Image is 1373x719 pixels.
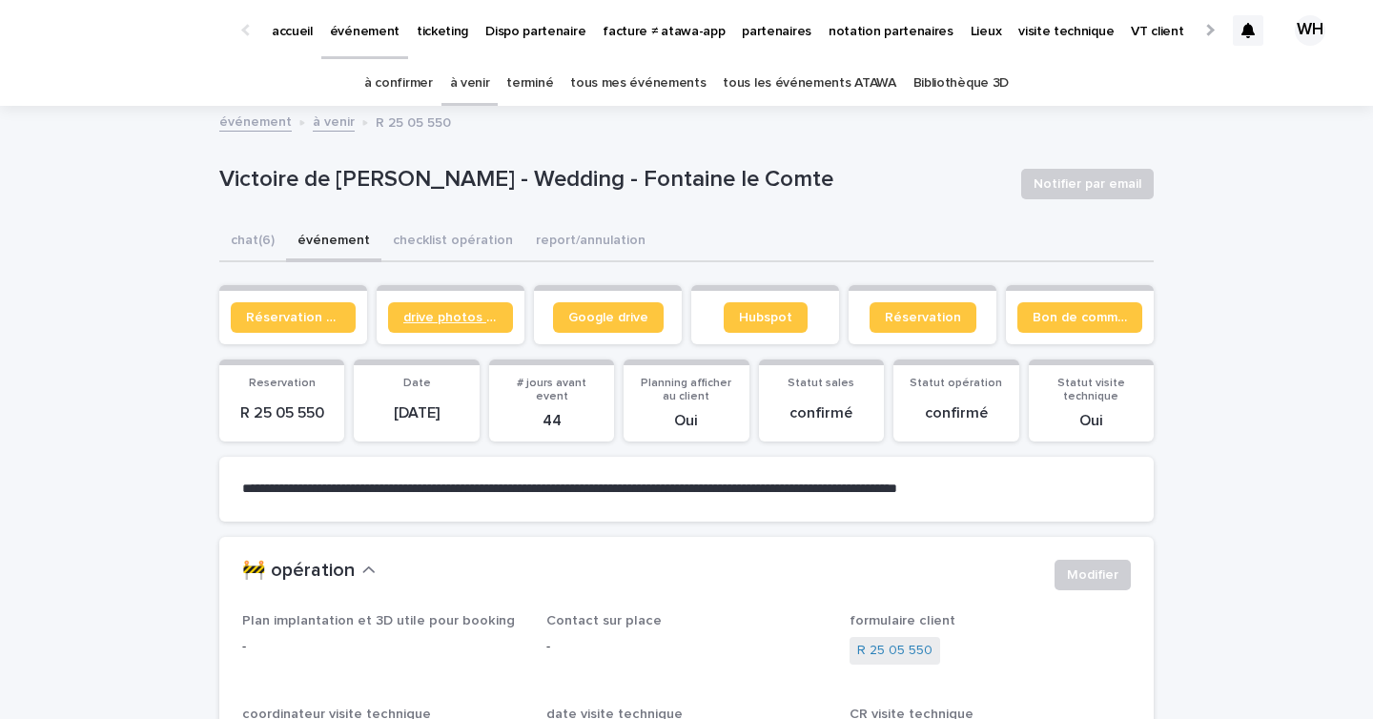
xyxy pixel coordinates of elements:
[246,311,340,324] span: Réservation client
[1021,169,1154,199] button: Notifier par email
[313,110,355,132] a: à venir
[242,560,376,583] button: 🚧 opération
[450,61,490,106] a: à venir
[219,166,1006,194] p: Victoire de [PERSON_NAME] - Wedding - Fontaine le Comte
[546,614,662,627] span: Contact sur place
[885,311,961,324] span: Réservation
[38,11,223,50] img: Ls34BcGeRexTGTNfXpUC
[1295,15,1325,46] div: WH
[403,311,498,324] span: drive photos coordinateur
[231,404,333,422] p: R 25 05 550
[1067,565,1118,585] span: Modifier
[570,61,706,106] a: tous mes événements
[365,404,467,422] p: [DATE]
[870,302,976,333] a: Réservation
[770,404,872,422] p: confirmé
[219,222,286,262] button: chat (6)
[788,378,854,389] span: Statut sales
[553,302,664,333] a: Google drive
[724,302,808,333] a: Hubspot
[376,111,451,132] p: R 25 05 550
[286,222,381,262] button: événement
[641,378,731,402] span: Planning afficher au client
[524,222,657,262] button: report/annulation
[219,110,292,132] a: événement
[905,404,1007,422] p: confirmé
[501,412,603,430] p: 44
[242,560,355,583] h2: 🚧 opération
[546,637,828,657] p: -
[1040,412,1142,430] p: Oui
[910,378,1002,389] span: Statut opération
[1057,378,1125,402] span: Statut visite technique
[1034,175,1141,194] span: Notifier par email
[635,412,737,430] p: Oui
[242,637,523,657] p: -
[913,61,1009,106] a: Bibliothèque 3D
[723,61,895,106] a: tous les événements ATAWA
[388,302,513,333] a: drive photos coordinateur
[517,378,586,402] span: # jours avant event
[249,378,316,389] span: Reservation
[364,61,433,106] a: à confirmer
[568,311,648,324] span: Google drive
[1017,302,1142,333] a: Bon de commande
[403,378,431,389] span: Date
[857,641,932,661] a: R 25 05 550
[739,311,792,324] span: Hubspot
[1033,311,1127,324] span: Bon de commande
[506,61,553,106] a: terminé
[850,614,955,627] span: formulaire client
[231,302,356,333] a: Réservation client
[381,222,524,262] button: checklist opération
[1055,560,1131,590] button: Modifier
[242,614,515,627] span: Plan implantation et 3D utile pour booking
